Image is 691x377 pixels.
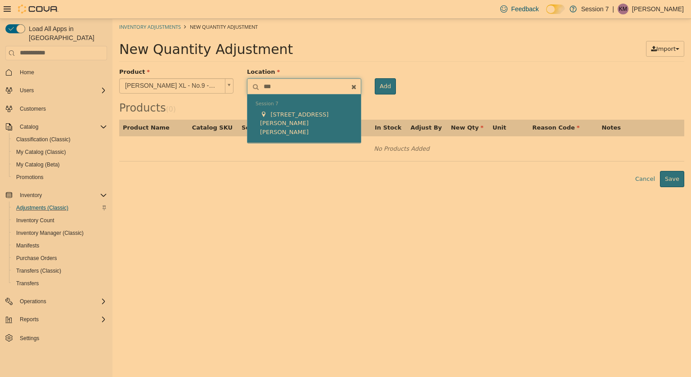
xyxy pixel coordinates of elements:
a: Home [16,67,38,78]
a: Inventory Manager (Classic) [13,228,87,238]
span: My Catalog (Beta) [13,159,107,170]
a: Classification (Classic) [13,134,74,145]
button: My Catalog (Beta) [9,158,111,171]
button: Adjust By [298,104,331,113]
span: Classification (Classic) [13,134,107,145]
button: Save [547,152,572,168]
span: Products [7,83,54,95]
span: Promotions [13,172,107,183]
a: Promotions [13,172,47,183]
span: Feedback [511,4,538,13]
button: Reports [2,313,111,326]
button: Adjustments (Classic) [9,202,111,214]
a: Transfers [13,278,42,289]
button: Catalog [16,121,42,132]
span: Reason Code [420,105,467,112]
span: Inventory [16,190,107,201]
button: Import [534,22,572,38]
span: Purchase Orders [16,255,57,262]
span: Inventory Count [13,215,107,226]
div: No Products Added [13,123,566,137]
span: Promotions [16,174,44,181]
p: | [612,4,614,14]
button: My Catalog (Classic) [9,146,111,158]
button: In Stock [262,104,291,113]
button: Purchase Orders [9,252,111,265]
button: Inventory [16,190,45,201]
span: Transfers (Classic) [16,267,61,274]
span: My Catalog (Beta) [16,161,60,168]
p: Session 7 [581,4,609,14]
button: Transfers (Classic) [9,265,111,277]
a: Customers [16,103,49,114]
button: Product Name [10,104,59,113]
span: Transfers [13,278,107,289]
span: Load All Apps in [GEOGRAPHIC_DATA] [25,24,107,42]
div: Kate McCarthy [618,4,628,14]
a: Inventory Count [13,215,58,226]
span: Reports [16,314,107,325]
a: Purchase Orders [13,253,61,264]
span: [STREET_ADDRESS][PERSON_NAME][PERSON_NAME] [148,92,216,117]
span: Users [16,85,107,96]
button: Manifests [9,239,111,252]
span: Settings [16,332,107,343]
button: Inventory [2,189,111,202]
button: Notes [489,104,510,113]
a: Settings [16,333,43,344]
span: Adjustments (Classic) [16,204,68,211]
button: Add [262,59,283,76]
button: Cancel [518,152,547,168]
input: Dark Mode [546,4,565,14]
span: Home [20,69,34,76]
button: Operations [16,296,50,307]
span: Settings [20,335,39,342]
a: Transfers (Classic) [13,265,65,276]
button: Home [2,66,111,79]
button: Users [16,85,37,96]
button: Customers [2,102,111,115]
span: Transfers (Classic) [13,265,107,276]
span: [PERSON_NAME] XL - No.9 - Tropical Smoothie Sativa [7,60,109,74]
span: 0 [56,86,61,94]
a: My Catalog (Classic) [13,147,70,157]
span: Catalog [16,121,107,132]
a: Adjustments (Classic) [13,202,72,213]
span: My Catalog (Classic) [16,148,66,156]
iframe: To enrich screen reader interactions, please activate Accessibility in Grammarly extension settings [112,19,691,377]
button: Unit [380,104,395,113]
small: ( ) [54,86,63,94]
img: Cova [18,4,58,13]
a: [PERSON_NAME] XL - No.9 - Tropical Smoothie Sativa [7,59,121,75]
span: Home [16,67,107,78]
button: Inventory Manager (Classic) [9,227,111,239]
span: Import [544,27,563,33]
span: Reports [20,316,39,323]
a: My Catalog (Beta) [13,159,63,170]
span: Operations [16,296,107,307]
span: Purchase Orders [13,253,107,264]
span: Adjustments (Classic) [13,202,107,213]
button: Serial / Package Number [129,104,212,113]
span: Transfers [16,280,39,287]
span: KM [619,4,627,14]
button: Catalog SKU [80,104,122,113]
span: New Qty [338,105,371,112]
span: Operations [20,298,46,305]
span: Customers [16,103,107,114]
span: Catalog [20,123,38,130]
span: Session 7 [143,82,166,88]
span: Manifests [16,242,39,249]
span: Inventory Manager (Classic) [16,229,84,237]
span: Manifests [13,240,107,251]
button: Operations [2,295,111,308]
button: Transfers [9,277,111,290]
button: Inventory Count [9,214,111,227]
nav: Complex example [5,62,107,368]
button: Reports [16,314,42,325]
span: Users [20,87,34,94]
p: [PERSON_NAME] [632,4,684,14]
